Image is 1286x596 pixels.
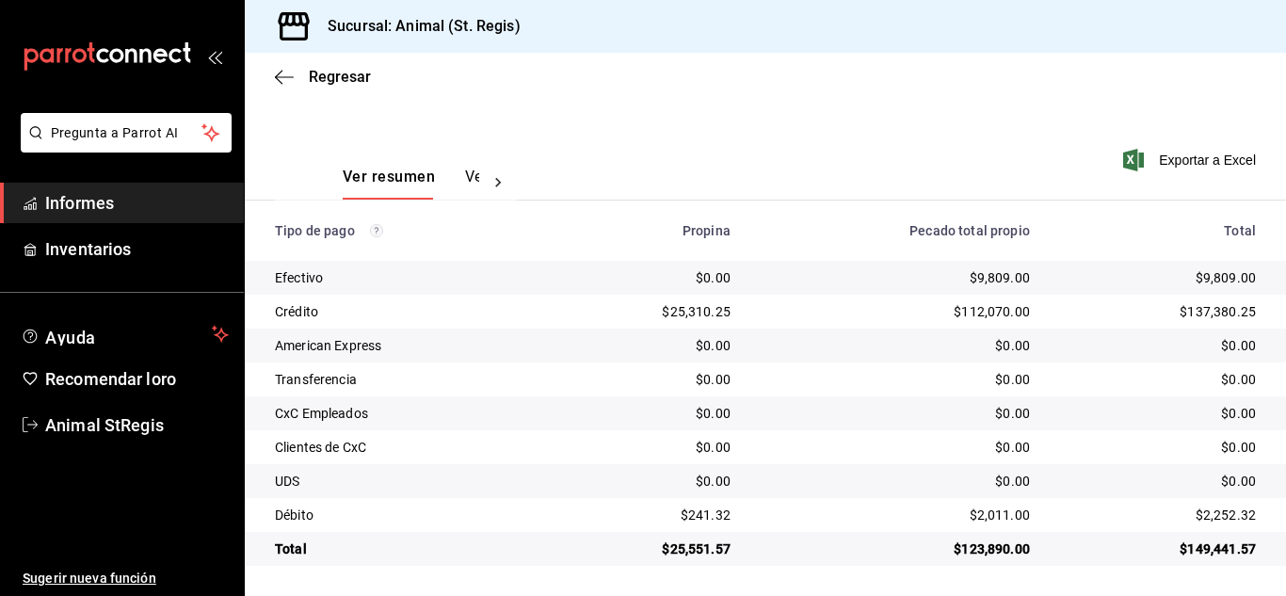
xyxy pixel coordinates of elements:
font: $0.00 [995,372,1030,387]
font: $0.00 [1221,474,1256,489]
button: Pregunta a Parrot AI [21,113,232,153]
font: Inventarios [45,239,131,259]
font: $0.00 [1221,338,1256,353]
font: Tipo de pago [275,223,355,238]
font: $112,070.00 [954,304,1030,319]
font: $241.32 [681,507,731,523]
font: $0.00 [1221,440,1256,455]
font: Pecado total propio [909,223,1030,238]
font: $0.00 [995,406,1030,421]
font: Sucursal: Animal (St. Regis) [328,17,521,35]
font: $9,809.00 [970,270,1030,285]
font: $0.00 [696,474,731,489]
font: Propina [683,223,731,238]
font: Ver pagos [465,168,536,185]
button: Regresar [275,68,371,86]
font: Pregunta a Parrot AI [51,125,179,140]
font: Total [275,541,307,556]
font: $0.00 [696,372,731,387]
font: $123,890.00 [954,541,1030,556]
font: Ver resumen [343,168,435,185]
font: $2,011.00 [970,507,1030,523]
font: Efectivo [275,270,323,285]
font: $0.00 [696,406,731,421]
button: Exportar a Excel [1127,149,1256,171]
font: UDS [275,474,299,489]
font: $0.00 [696,338,731,353]
font: Regresar [309,68,371,86]
font: Clientes de CxC [275,440,366,455]
font: $137,380.25 [1180,304,1256,319]
font: American Express [275,338,381,353]
font: $0.00 [1221,372,1256,387]
font: Total [1224,223,1256,238]
font: Sugerir nueva función [23,571,156,586]
font: Débito [275,507,313,523]
font: Transferencia [275,372,357,387]
font: Ayuda [45,328,96,347]
font: Recomendar loro [45,369,176,389]
button: abrir_cajón_menú [207,49,222,64]
font: $9,809.00 [1196,270,1256,285]
font: $0.00 [995,338,1030,353]
font: Informes [45,193,114,213]
font: Exportar a Excel [1159,153,1256,168]
font: $149,441.57 [1180,541,1256,556]
font: $0.00 [995,474,1030,489]
font: $25,310.25 [662,304,731,319]
div: pestañas de navegación [343,167,479,200]
svg: Los pagos realizados con Pay y otras terminales son montos brutos. [370,224,383,237]
font: Animal StRegis [45,415,164,435]
font: CxC Empleados [275,406,368,421]
font: $0.00 [696,440,731,455]
font: Crédito [275,304,318,319]
font: $0.00 [696,270,731,285]
font: $25,551.57 [662,541,731,556]
font: $0.00 [1221,406,1256,421]
a: Pregunta a Parrot AI [13,137,232,156]
font: $0.00 [995,440,1030,455]
font: $2,252.32 [1196,507,1256,523]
